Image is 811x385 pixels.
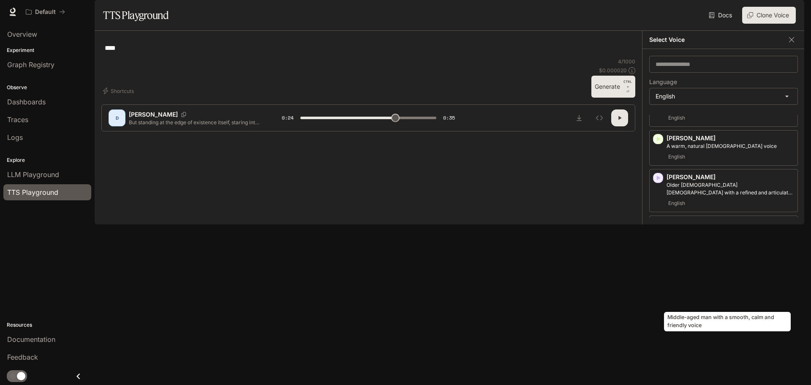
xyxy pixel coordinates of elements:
[667,142,794,150] p: A warm, natural female voice
[667,198,687,208] span: English
[649,79,677,85] p: Language
[591,109,608,126] button: Inspect
[667,181,794,197] p: Older British male with a refined and articulate voice
[443,114,455,122] span: 0:35
[591,76,635,98] button: GenerateCTRL +⏎
[22,3,69,20] button: All workspaces
[650,88,797,104] div: English
[742,7,796,24] button: Clone Voice
[667,173,794,181] p: [PERSON_NAME]
[101,84,137,98] button: Shortcuts
[599,67,627,74] p: $ 0.000020
[667,152,687,162] span: English
[35,8,56,16] p: Default
[664,312,791,331] div: Middle-aged man with a smooth, calm and friendly voice
[178,112,190,117] button: Copy Voice ID
[707,7,735,24] a: Docs
[571,109,588,126] button: Download audio
[129,119,261,126] p: But standing at the edge of existence itself, staring into the shifting void where reality unrave...
[282,114,294,122] span: 0:24
[103,7,169,24] h1: TTS Playground
[667,134,794,142] p: [PERSON_NAME]
[129,110,178,119] p: [PERSON_NAME]
[667,113,687,123] span: English
[110,111,124,125] div: D
[618,58,635,65] p: 4 / 1000
[623,79,632,89] p: CTRL +
[623,79,632,94] p: ⏎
